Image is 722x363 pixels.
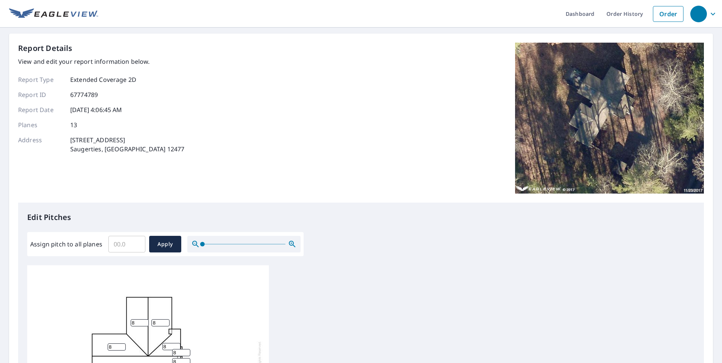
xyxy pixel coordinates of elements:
p: View and edit your report information below. [18,57,184,66]
p: Report Type [18,75,63,84]
p: 67774789 [70,90,98,99]
img: EV Logo [9,8,98,20]
button: Apply [149,236,181,252]
p: Report ID [18,90,63,99]
p: [STREET_ADDRESS] Saugerties, [GEOGRAPHIC_DATA] 12477 [70,135,184,154]
p: Report Date [18,105,63,114]
img: Top image [515,43,704,194]
p: Report Details [18,43,73,54]
p: 13 [70,120,77,129]
p: Extended Coverage 2D [70,75,136,84]
p: Address [18,135,63,154]
input: 00.0 [108,234,145,255]
p: [DATE] 4:06:45 AM [70,105,122,114]
a: Order [653,6,683,22]
p: Planes [18,120,63,129]
span: Apply [155,240,175,249]
label: Assign pitch to all planes [30,240,102,249]
p: Edit Pitches [27,212,695,223]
